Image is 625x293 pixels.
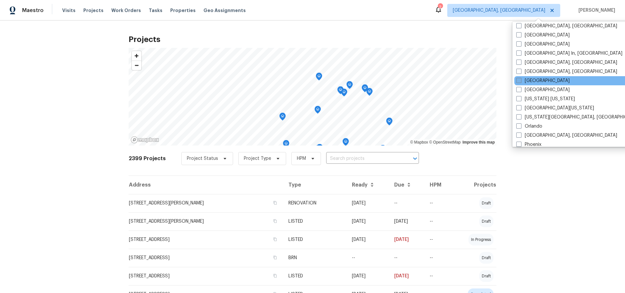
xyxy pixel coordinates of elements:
[129,36,496,43] h2: Projects
[272,236,278,242] button: Copy Address
[366,88,373,98] div: Map marker
[389,267,424,285] td: [DATE]
[453,7,545,14] span: [GEOGRAPHIC_DATA], [GEOGRAPHIC_DATA]
[341,89,347,99] div: Map marker
[272,273,278,279] button: Copy Address
[283,194,347,212] td: RENOVATION
[272,255,278,260] button: Copy Address
[389,230,424,249] td: [DATE]
[386,118,393,128] div: Map marker
[131,136,159,144] a: Mapbox homepage
[283,230,347,249] td: LISTED
[516,77,570,84] label: [GEOGRAPHIC_DATA]
[516,105,594,111] label: [GEOGRAPHIC_DATA][US_STATE]
[410,140,428,145] a: Mapbox
[362,84,368,94] div: Map marker
[576,7,615,14] span: [PERSON_NAME]
[83,7,104,14] span: Projects
[132,51,141,61] button: Zoom in
[516,32,570,38] label: [GEOGRAPHIC_DATA]
[479,270,493,282] div: draft
[314,145,321,155] div: Map marker
[424,267,453,285] td: --
[337,86,344,96] div: Map marker
[283,212,347,230] td: LISTED
[279,113,286,123] div: Map marker
[516,59,617,66] label: [GEOGRAPHIC_DATA], [GEOGRAPHIC_DATA]
[516,141,541,148] label: Phoenix
[424,194,453,212] td: --
[468,234,493,245] div: in progress
[129,176,283,194] th: Address
[389,249,424,267] td: --
[129,155,166,162] h2: 2399 Projects
[516,132,617,139] label: [GEOGRAPHIC_DATA], [GEOGRAPHIC_DATA]
[424,176,453,194] th: HPM
[347,176,389,194] th: Ready
[463,140,495,145] a: Improve this map
[479,216,493,227] div: draft
[516,68,617,75] label: [GEOGRAPHIC_DATA], [GEOGRAPHIC_DATA]
[129,194,283,212] td: [STREET_ADDRESS][PERSON_NAME]
[516,87,570,93] label: [GEOGRAPHIC_DATA]
[347,230,389,249] td: [DATE]
[424,249,453,267] td: --
[283,140,289,150] div: Map marker
[438,4,442,10] div: 2
[187,155,218,162] span: Project Status
[170,7,196,14] span: Properties
[389,176,424,194] th: Due
[342,138,349,148] div: Map marker
[516,123,542,130] label: Orlando
[380,145,386,155] div: Map marker
[347,212,389,230] td: [DATE]
[129,212,283,230] td: [STREET_ADDRESS][PERSON_NAME]
[129,48,496,146] canvas: Map
[479,252,493,264] div: draft
[326,154,401,164] input: Search projects
[316,144,323,154] div: Map marker
[516,23,617,29] label: [GEOGRAPHIC_DATA], [GEOGRAPHIC_DATA]
[424,212,453,230] td: --
[479,197,493,209] div: draft
[129,230,283,249] td: [STREET_ADDRESS]
[389,194,424,212] td: --
[516,41,570,48] label: [GEOGRAPHIC_DATA]
[347,267,389,285] td: [DATE]
[314,106,321,116] div: Map marker
[429,140,461,145] a: OpenStreetMap
[129,267,283,285] td: [STREET_ADDRESS]
[272,200,278,206] button: Copy Address
[62,7,76,14] span: Visits
[283,249,347,267] td: BRN
[410,154,420,163] button: Open
[283,267,347,285] td: LISTED
[316,73,322,83] div: Map marker
[516,50,622,57] label: [GEOGRAPHIC_DATA] In, [GEOGRAPHIC_DATA]
[22,7,44,14] span: Maestro
[111,7,141,14] span: Work Orders
[516,96,575,102] label: [US_STATE] [US_STATE]
[129,249,283,267] td: [STREET_ADDRESS]
[149,8,162,13] span: Tasks
[272,218,278,224] button: Copy Address
[424,230,453,249] td: --
[347,249,389,267] td: --
[347,194,389,212] td: [DATE]
[346,81,353,91] div: Map marker
[283,176,347,194] th: Type
[389,212,424,230] td: [DATE]
[244,155,271,162] span: Project Type
[453,176,496,194] th: Projects
[132,61,141,70] button: Zoom out
[297,155,306,162] span: HPM
[203,7,246,14] span: Geo Assignments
